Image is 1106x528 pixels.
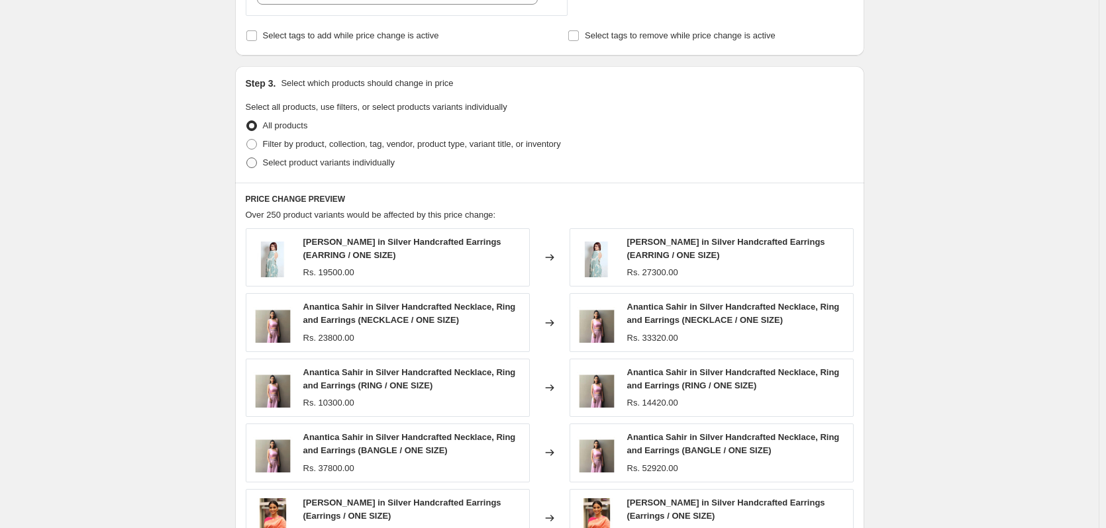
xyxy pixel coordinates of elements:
span: Anantica Sahir in Silver Handcrafted Necklace, Ring and Earrings (BANGLE / ONE SIZE) [303,432,516,455]
span: Select tags to remove while price change is active [585,30,776,40]
div: Rs. 10300.00 [303,396,354,410]
img: IMG_4063_80x.jpg [253,368,293,408]
h2: Step 3. [246,77,276,90]
img: IMG_4063_80x.jpg [577,433,617,472]
h6: PRICE CHANGE PREVIEW [246,194,854,204]
div: Rs. 52920.00 [627,462,678,475]
img: IMG_4063_80x.jpg [577,303,617,343]
span: Anantica Sahir in Silver Handcrafted Necklace, Ring and Earrings (NECKLACE / ONE SIZE) [627,302,840,325]
span: Select product variants individually [263,157,395,167]
div: Rs. 33320.00 [627,331,678,345]
div: Rs. 14420.00 [627,396,678,410]
span: Filter by product, collection, tag, vendor, product type, variant title, or inventory [263,139,561,149]
span: Select tags to add while price change is active [263,30,439,40]
span: Anantica Sahir in Silver Handcrafted Necklace, Ring and Earrings (NECKLACE / ONE SIZE) [303,302,516,325]
img: IMG_4063_80x.jpg [253,303,293,343]
div: Rs. 27300.00 [627,266,678,279]
div: Rs. 19500.00 [303,266,354,279]
div: Rs. 37800.00 [303,462,354,475]
img: IMG_4064_80x.jpg [577,238,617,277]
span: Anantica Sahir in Silver Handcrafted Necklace, Ring and Earrings (BANGLE / ONE SIZE) [627,432,840,455]
p: Select which products should change in price [281,77,453,90]
span: All products [263,120,308,130]
span: Over 250 product variants would be affected by this price change: [246,210,496,220]
div: Rs. 23800.00 [303,331,354,345]
span: [PERSON_NAME] in Silver Handcrafted Earrings (EARRING / ONE SIZE) [303,237,501,260]
span: [PERSON_NAME] in Silver Handcrafted Earrings (Earrings / ONE SIZE) [627,498,825,521]
span: Anantica Sahir in Silver Handcrafted Necklace, Ring and Earrings (RING / ONE SIZE) [303,367,516,390]
span: Anantica Sahir in Silver Handcrafted Necklace, Ring and Earrings (RING / ONE SIZE) [627,367,840,390]
span: Select all products, use filters, or select products variants individually [246,102,507,112]
span: [PERSON_NAME] in Silver Handcrafted Earrings (EARRING / ONE SIZE) [627,237,825,260]
img: IMG_4064_80x.jpg [253,238,293,277]
img: IMG_4063_80x.jpg [577,368,617,408]
span: [PERSON_NAME] in Silver Handcrafted Earrings (Earrings / ONE SIZE) [303,498,501,521]
img: IMG_4063_80x.jpg [253,433,293,472]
